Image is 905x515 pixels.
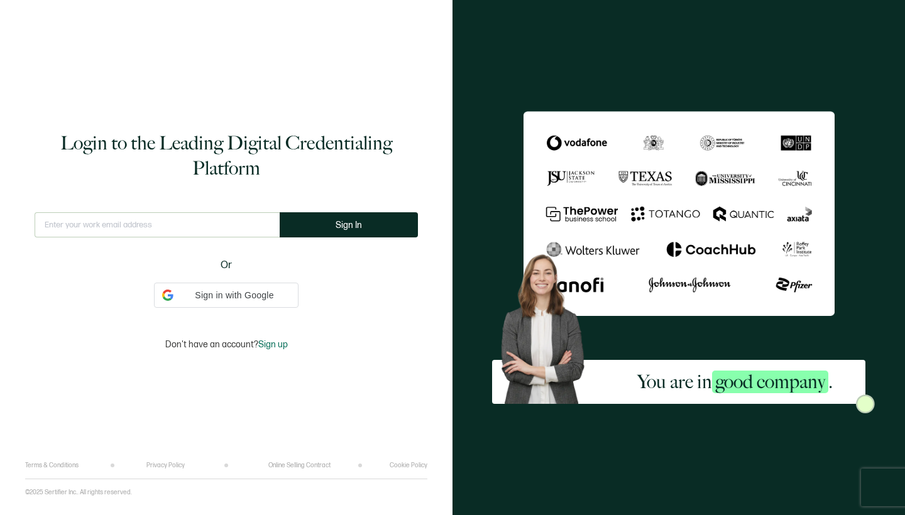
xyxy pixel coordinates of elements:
[280,212,418,237] button: Sign In
[146,462,185,469] a: Privacy Policy
[524,111,835,316] img: Sertifier Login - You are in <span class="strong-h">good company</span>.
[25,489,132,496] p: ©2025 Sertifier Inc.. All rights reserved.
[856,394,875,413] img: Sertifier Login
[35,131,418,181] h1: Login to the Leading Digital Credentialing Platform
[637,369,833,394] h2: You are in .
[154,283,299,308] div: Sign in with Google
[25,462,79,469] a: Terms & Conditions
[390,462,427,469] a: Cookie Policy
[221,257,232,273] span: Or
[712,371,828,393] span: good company
[178,289,290,302] span: Sign in with Google
[258,339,288,350] span: Sign up
[336,220,362,230] span: Sign In
[35,212,280,237] input: Enter your work email address
[165,339,288,350] p: Don't have an account?
[492,247,604,404] img: Sertifier Login - You are in <span class="strong-h">good company</span>. Hero
[268,462,331,469] a: Online Selling Contract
